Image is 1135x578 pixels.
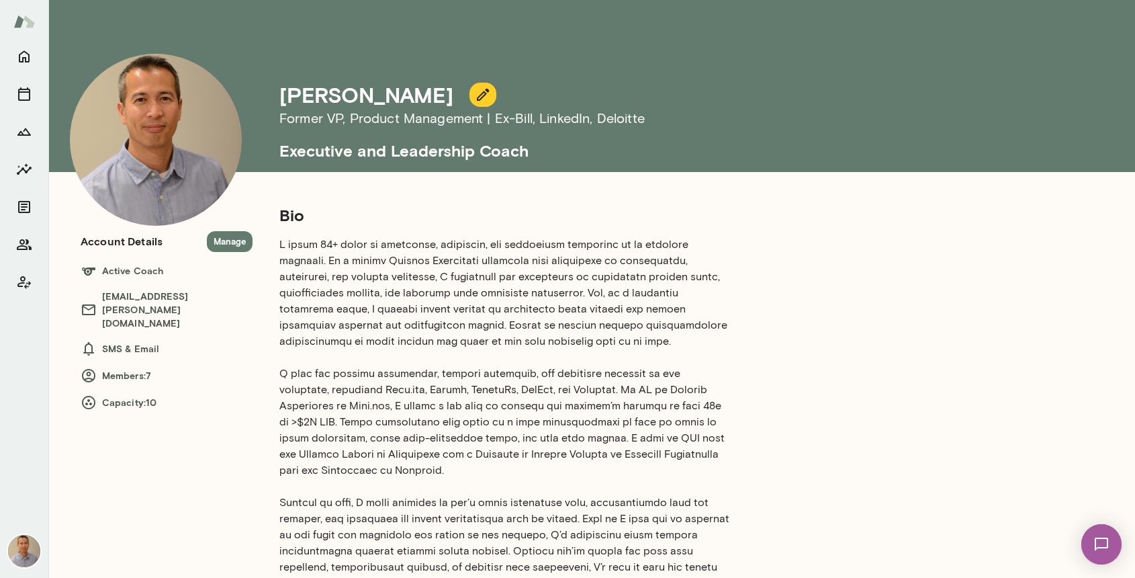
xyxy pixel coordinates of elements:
button: Insights [11,156,38,183]
button: Sessions [11,81,38,108]
img: Kevin Au [70,54,242,226]
button: Growth Plan [11,118,38,145]
h6: SMS & Email [81,341,253,357]
h6: Members: 7 [81,368,253,384]
button: Client app [11,269,38,296]
h6: Active Coach [81,263,253,279]
button: Members [11,231,38,258]
h6: Account Details [81,233,163,249]
h5: Bio [279,204,731,226]
img: Mento [13,9,35,34]
h6: Former VP, Product Management | Ex-Bill, LinkedIn, Deloitte [279,108,1085,129]
h6: Capacity: 10 [81,395,253,411]
h5: Executive and Leadership Coach [279,129,1085,161]
button: Documents [11,194,38,220]
img: Kevin Au [8,535,40,567]
h6: [EMAIL_ADDRESS][PERSON_NAME][DOMAIN_NAME] [81,290,253,330]
button: Manage [207,231,253,252]
button: Home [11,43,38,70]
h4: [PERSON_NAME] [279,82,453,108]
